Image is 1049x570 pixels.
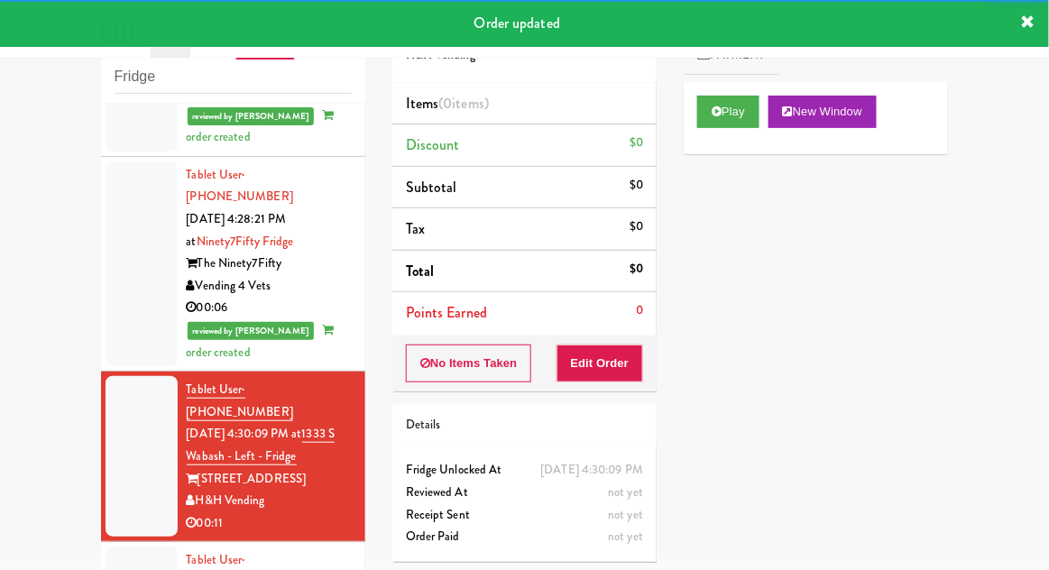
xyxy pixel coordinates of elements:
span: Subtotal [406,177,457,198]
span: · [PHONE_NUMBER] [187,381,293,420]
div: Fridge Unlocked At [406,459,643,482]
li: Tablet User· [PHONE_NUMBER][DATE] 4:28:21 PM atNinety7Fifty FridgeThe Ninety7FiftyVending 4 Vets0... [101,157,365,372]
span: Total [406,261,435,281]
span: reviewed by [PERSON_NAME] [188,107,315,125]
span: [DATE] 4:28:21 PM at [187,210,287,250]
div: Vending 4 Vets [187,275,352,298]
div: Receipt Sent [406,504,643,527]
span: Discount [406,134,460,155]
button: No Items Taken [406,345,532,382]
a: Tablet User· [PHONE_NUMBER] [187,381,293,421]
div: $0 [630,216,643,238]
span: not yet [608,528,643,545]
div: Order Paid [406,526,643,548]
span: Points Earned [406,302,487,323]
div: H&H Vending [187,490,352,512]
span: (0 ) [438,93,489,114]
div: [DATE] 4:30:09 PM [540,459,643,482]
button: New Window [768,96,877,128]
div: The Ninety7Fifty [187,253,352,275]
div: 0 [636,299,643,322]
a: Ninety7Fifty Fridge [197,233,294,250]
a: 1333 S Wabash - Left - Fridge [187,425,336,465]
span: [DATE] 4:30:09 PM at [187,425,302,442]
span: not yet [608,506,643,523]
span: Items [406,93,489,114]
input: Search vision orders [115,60,352,94]
span: not yet [608,483,643,501]
div: $0 [630,174,643,197]
div: 00:11 [187,512,352,535]
span: order created [187,321,334,361]
li: Tablet User· [PHONE_NUMBER][DATE] 4:30:09 PM at1333 S Wabash - Left - Fridge[STREET_ADDRESS]H&H V... [101,372,365,542]
span: Tax [406,218,425,239]
h5: H&H Vending [406,49,643,62]
div: $0 [630,132,643,154]
div: Details [406,414,643,437]
span: reviewed by [PERSON_NAME] [188,322,315,340]
span: Order updated [474,13,560,33]
a: Tablet User· [PHONE_NUMBER] [187,166,293,206]
div: [STREET_ADDRESS] [187,468,352,491]
button: Edit Order [557,345,644,382]
div: Reviewed At [406,482,643,504]
button: Play [697,96,759,128]
div: $0 [630,258,643,280]
ng-pluralize: items [453,93,485,114]
div: 00:06 [187,297,352,319]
